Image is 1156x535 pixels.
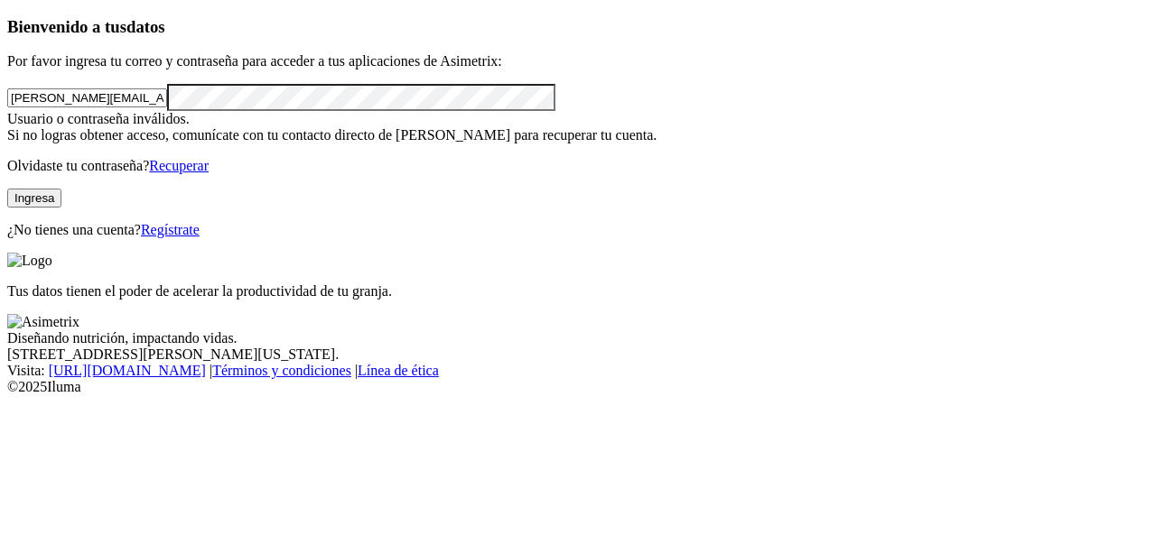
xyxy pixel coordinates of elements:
[7,53,1149,69] p: Por favor ingresa tu correo y contraseña para acceder a tus aplicaciones de Asimetrix:
[7,222,1149,238] p: ¿No tienes una cuenta?
[7,111,1149,143] div: Usuario o contraseña inválidos. Si no logras obtener acceso, comunícate con tu contacto directo d...
[7,283,1149,300] p: Tus datos tienen el poder de acelerar la productividad de tu granja.
[7,379,1149,395] div: © 2025 Iluma
[7,363,1149,379] div: Visita : | |
[126,17,165,36] span: datos
[7,17,1149,37] h3: Bienvenido a tus
[49,363,206,378] a: [URL][DOMAIN_NAME]
[358,363,439,378] a: Línea de ética
[7,253,52,269] img: Logo
[212,363,351,378] a: Términos y condiciones
[7,314,79,330] img: Asimetrix
[141,222,200,237] a: Regístrate
[7,346,1149,363] div: [STREET_ADDRESS][PERSON_NAME][US_STATE].
[7,330,1149,346] div: Diseñando nutrición, impactando vidas.
[7,88,167,107] input: Tu correo
[149,158,209,173] a: Recuperar
[7,158,1149,174] p: Olvidaste tu contraseña?
[7,189,61,208] button: Ingresa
